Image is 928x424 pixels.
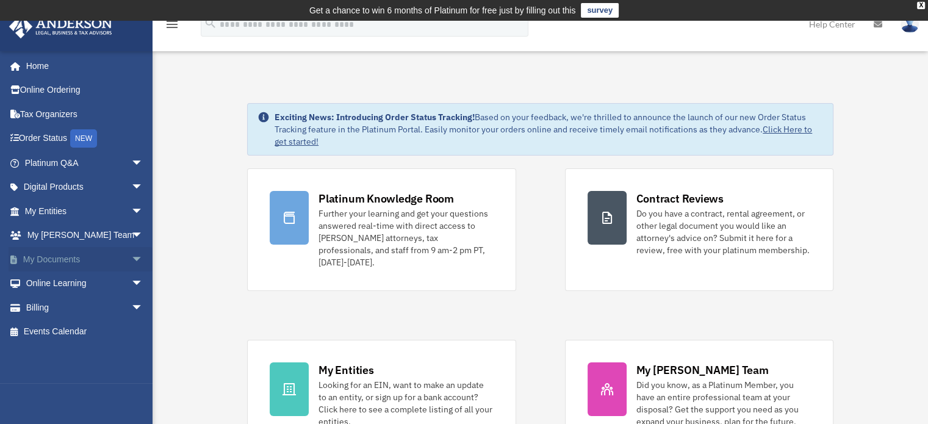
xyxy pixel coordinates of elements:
a: Online Learningarrow_drop_down [9,271,162,296]
div: Further your learning and get your questions answered real-time with direct access to [PERSON_NAM... [318,207,493,268]
a: menu [165,21,179,32]
div: Do you have a contract, rental agreement, or other legal document you would like an attorney's ad... [636,207,811,256]
div: My [PERSON_NAME] Team [636,362,769,378]
strong: Exciting News: Introducing Order Status Tracking! [275,112,475,123]
div: Based on your feedback, we're thrilled to announce the launch of our new Order Status Tracking fe... [275,111,823,148]
a: Platinum Knowledge Room Further your learning and get your questions answered real-time with dire... [247,168,516,291]
a: My [PERSON_NAME] Teamarrow_drop_down [9,223,162,248]
a: Events Calendar [9,320,162,344]
a: My Documentsarrow_drop_down [9,247,162,271]
div: Contract Reviews [636,191,724,206]
div: Get a chance to win 6 months of Platinum for free just by filling out this [309,3,576,18]
img: Anderson Advisors Platinum Portal [5,15,116,38]
span: arrow_drop_down [131,175,156,200]
a: Digital Productsarrow_drop_down [9,175,162,199]
a: Billingarrow_drop_down [9,295,162,320]
span: arrow_drop_down [131,199,156,224]
a: Platinum Q&Aarrow_drop_down [9,151,162,175]
span: arrow_drop_down [131,271,156,296]
a: Contract Reviews Do you have a contract, rental agreement, or other legal document you would like... [565,168,833,291]
a: My Entitiesarrow_drop_down [9,199,162,223]
div: Platinum Knowledge Room [318,191,454,206]
a: survey [581,3,619,18]
span: arrow_drop_down [131,295,156,320]
i: search [204,16,217,30]
a: Tax Organizers [9,102,162,126]
a: Order StatusNEW [9,126,162,151]
i: menu [165,17,179,32]
span: arrow_drop_down [131,223,156,248]
span: arrow_drop_down [131,151,156,176]
span: arrow_drop_down [131,247,156,272]
div: close [917,2,925,9]
a: Click Here to get started! [275,124,812,147]
a: Online Ordering [9,78,162,102]
img: User Pic [901,15,919,33]
a: Home [9,54,156,78]
div: NEW [70,129,97,148]
div: My Entities [318,362,373,378]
